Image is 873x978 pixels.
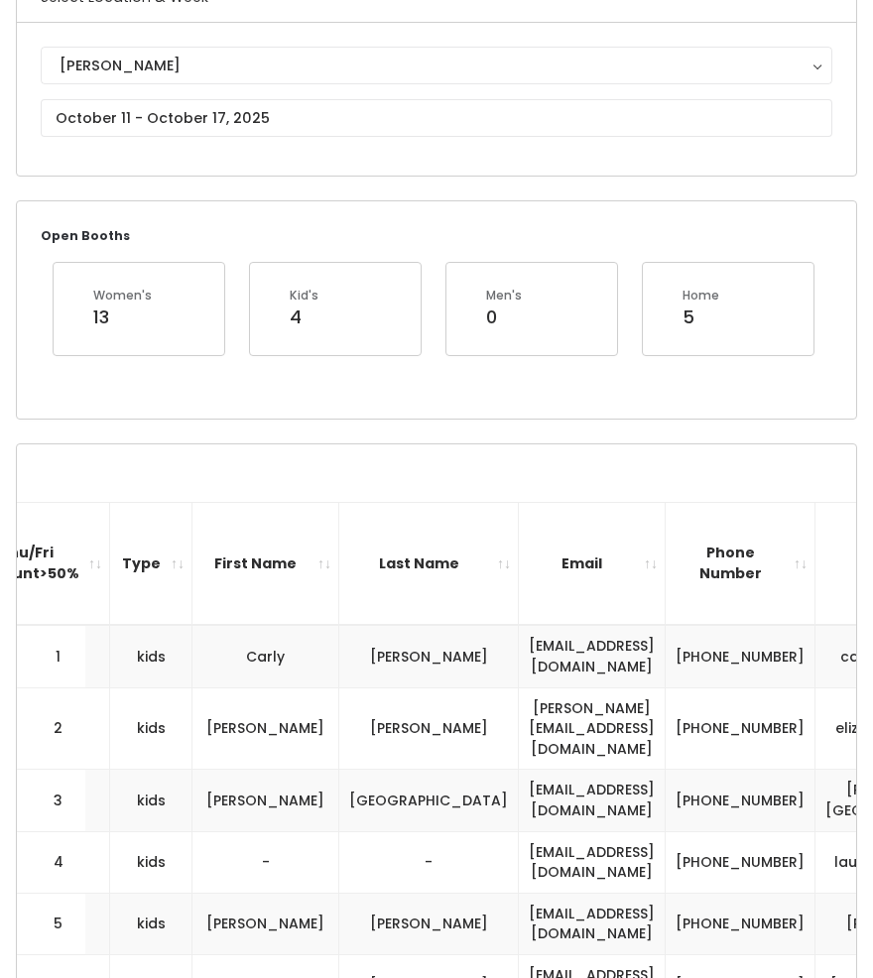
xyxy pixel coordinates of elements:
[339,502,519,625] th: Last Name: activate to sort column ascending
[339,831,519,893] td: -
[192,770,339,831] td: [PERSON_NAME]
[192,625,339,687] td: Carly
[192,893,339,954] td: [PERSON_NAME]
[110,893,192,954] td: kids
[110,625,192,687] td: kids
[17,770,86,831] td: 3
[41,99,832,137] input: October 11 - October 17, 2025
[519,831,666,893] td: [EMAIL_ADDRESS][DOMAIN_NAME]
[683,305,719,330] div: 5
[41,227,130,244] small: Open Booths
[17,893,86,954] td: 5
[93,305,152,330] div: 13
[519,893,666,954] td: [EMAIL_ADDRESS][DOMAIN_NAME]
[93,287,152,305] div: Women's
[666,687,815,770] td: [PHONE_NUMBER]
[666,831,815,893] td: [PHONE_NUMBER]
[666,770,815,831] td: [PHONE_NUMBER]
[17,831,86,893] td: 4
[17,687,86,770] td: 2
[192,502,339,625] th: First Name: activate to sort column ascending
[192,687,339,770] td: [PERSON_NAME]
[666,625,815,687] td: [PHONE_NUMBER]
[519,770,666,831] td: [EMAIL_ADDRESS][DOMAIN_NAME]
[41,47,832,84] button: [PERSON_NAME]
[110,502,192,625] th: Type: activate to sort column ascending
[519,687,666,770] td: [PERSON_NAME][EMAIL_ADDRESS][DOMAIN_NAME]
[339,687,519,770] td: [PERSON_NAME]
[339,893,519,954] td: [PERSON_NAME]
[519,502,666,625] th: Email: activate to sort column ascending
[17,625,86,687] td: 1
[339,770,519,831] td: [GEOGRAPHIC_DATA]
[290,287,318,305] div: Kid's
[192,831,339,893] td: -
[110,687,192,770] td: kids
[110,831,192,893] td: kids
[110,770,192,831] td: kids
[60,55,813,76] div: [PERSON_NAME]
[666,502,815,625] th: Phone Number: activate to sort column ascending
[290,305,318,330] div: 4
[683,287,719,305] div: Home
[486,305,522,330] div: 0
[486,287,522,305] div: Men's
[339,625,519,687] td: [PERSON_NAME]
[519,625,666,687] td: [EMAIL_ADDRESS][DOMAIN_NAME]
[666,893,815,954] td: [PHONE_NUMBER]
